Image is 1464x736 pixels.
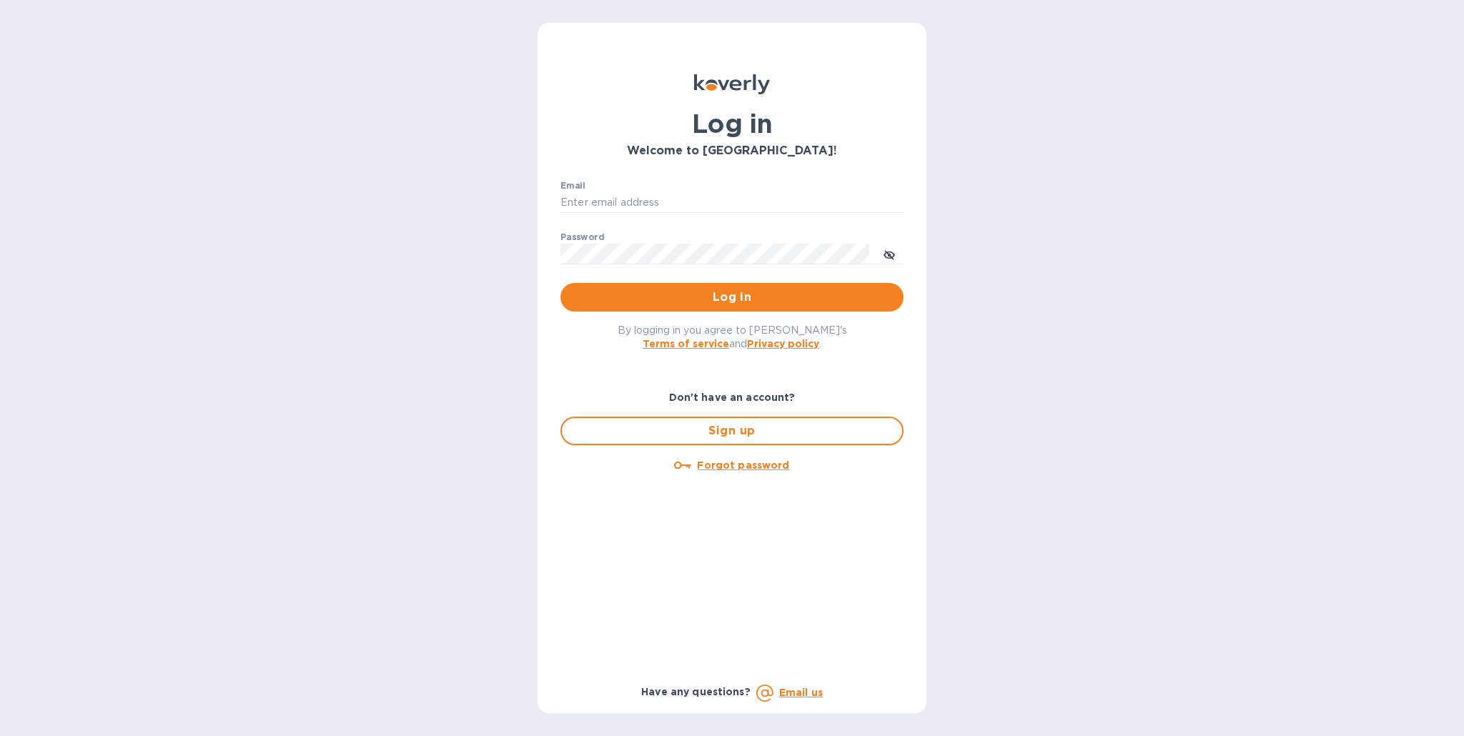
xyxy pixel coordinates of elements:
[641,686,751,697] b: Have any questions?
[572,289,892,306] span: Log in
[643,338,729,349] a: Terms of service
[560,192,904,214] input: Enter email address
[560,109,904,139] h1: Log in
[560,144,904,158] h3: Welcome to [GEOGRAPHIC_DATA]!
[618,324,847,349] span: By logging in you agree to [PERSON_NAME]'s and .
[560,283,904,312] button: Log in
[694,74,770,94] img: Koverly
[560,417,904,445] button: Sign up
[779,687,823,698] a: Email us
[560,233,604,242] label: Password
[560,181,585,190] label: Email
[747,338,819,349] a: Privacy policy
[669,392,796,403] b: Don't have an account?
[875,239,904,268] button: toggle password visibility
[573,422,891,439] span: Sign up
[697,459,789,471] u: Forgot password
